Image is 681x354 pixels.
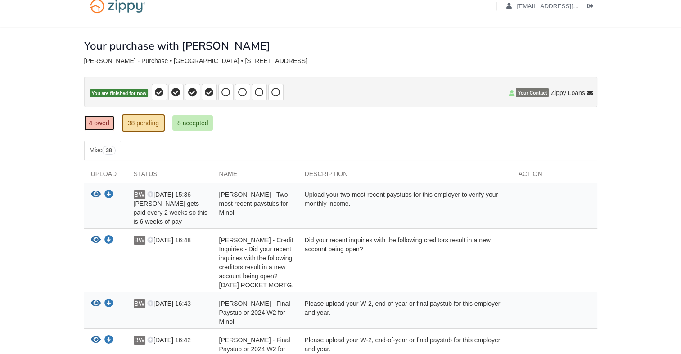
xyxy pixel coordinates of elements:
div: [PERSON_NAME] - Purchase • [GEOGRAPHIC_DATA] • [STREET_ADDRESS] [84,57,597,65]
span: btazw@hotmail.com [517,3,620,9]
h1: Your purchase with [PERSON_NAME] [84,40,270,52]
a: Download Sonya Williams - Final Paystub or 2024 W2 for Minol [104,300,113,308]
span: BW [134,336,146,345]
span: [DATE] 16:48 [147,236,191,244]
a: 4 owed [84,115,114,131]
span: [DATE] 16:42 [147,336,191,344]
button: View Sonya Williams - Credit Inquiries - Did your recent inquiries with the following creditors r... [91,236,101,245]
div: Status [127,169,212,183]
div: Description [298,169,512,183]
span: Your Contact [516,88,549,97]
span: BW [134,190,146,199]
span: [PERSON_NAME] - Two most recent paystubs for Minol [219,191,288,216]
a: Misc [84,141,121,160]
span: [PERSON_NAME] - Credit Inquiries - Did your recent inquiries with the following creditors result ... [219,236,294,289]
div: Upload your two most recent paystubs for this employer to verify your monthly income. [298,190,512,226]
a: 38 pending [122,114,165,132]
span: BW [134,299,146,308]
span: 38 [102,146,115,155]
button: View Sonya Williams - Two most recent paystubs for Minol [91,190,101,200]
div: Did your recent inquiries with the following creditors result in a new account being open? [298,236,512,290]
a: Download Sonya Williams - Final Paystub or 2024 W2 for Mardel [104,337,113,344]
span: BW [134,236,146,245]
a: Log out [587,3,597,12]
a: Download Sonya Williams - Credit Inquiries - Did your recent inquiries with the following credito... [104,237,113,244]
span: [DATE] 16:43 [147,300,191,307]
div: Action [512,169,597,183]
span: [PERSON_NAME] - Final Paystub or 2024 W2 for Minol [219,300,290,325]
span: You are finished for now [90,89,149,98]
div: Upload [84,169,127,183]
button: View Sonya Williams - Final Paystub or 2024 W2 for Minol [91,299,101,309]
a: Download Sonya Williams - Two most recent paystubs for Minol [104,191,113,199]
div: Name [212,169,298,183]
a: edit profile [506,3,620,12]
button: View Sonya Williams - Final Paystub or 2024 W2 for Mardel [91,336,101,345]
div: Please upload your W-2, end-of-year or final paystub for this employer and year. [298,299,512,326]
span: [DATE] 15:36 – [PERSON_NAME] gets paid every 2 weeks so this is 6 weeks of pay [134,191,207,225]
span: Zippy Loans [550,88,585,97]
a: 8 accepted [172,115,213,131]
